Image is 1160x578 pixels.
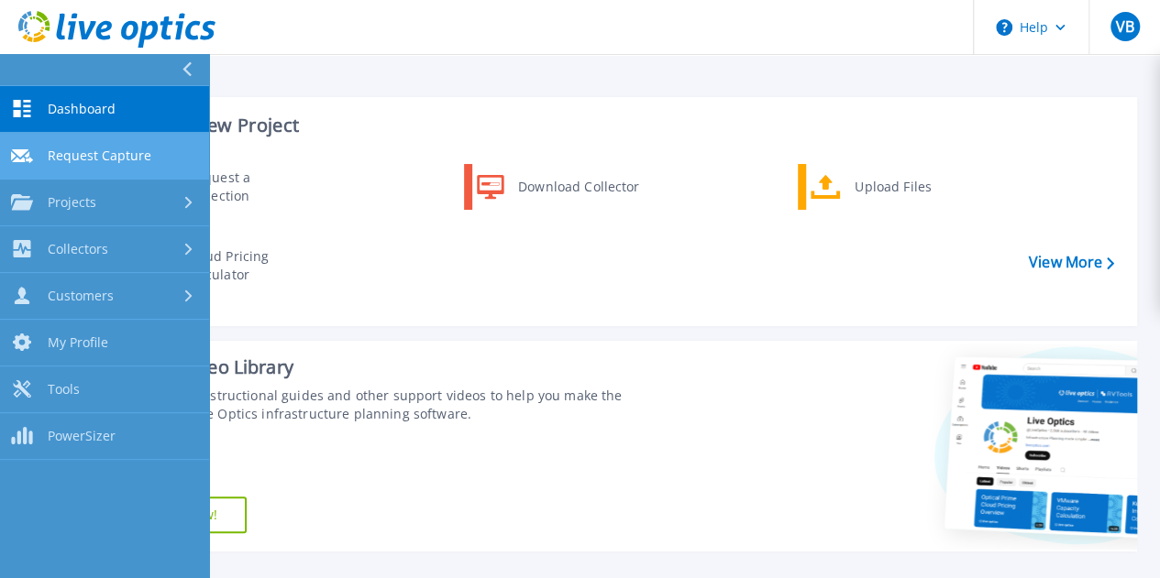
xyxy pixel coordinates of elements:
[129,164,317,210] a: Request a Collection
[1115,19,1133,34] span: VB
[464,164,652,210] a: Download Collector
[129,243,317,289] a: Cloud Pricing Calculator
[48,147,151,164] span: Request Capture
[845,169,981,205] div: Upload Files
[1029,254,1114,271] a: View More
[177,247,313,284] div: Cloud Pricing Calculator
[48,241,108,257] span: Collectors
[48,334,108,351] span: My Profile
[179,169,313,205] div: Request a Collection
[48,101,116,117] span: Dashboard
[130,115,1113,136] h3: Start a New Project
[48,381,80,398] span: Tools
[509,169,647,205] div: Download Collector
[48,288,114,304] span: Customers
[798,164,986,210] a: Upload Files
[48,194,96,211] span: Projects
[107,355,652,379] div: Support Video Library
[48,428,116,444] span: PowerSizer
[107,387,652,423] div: Find tutorials, instructional guides and other support videos to help you make the most of your L...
